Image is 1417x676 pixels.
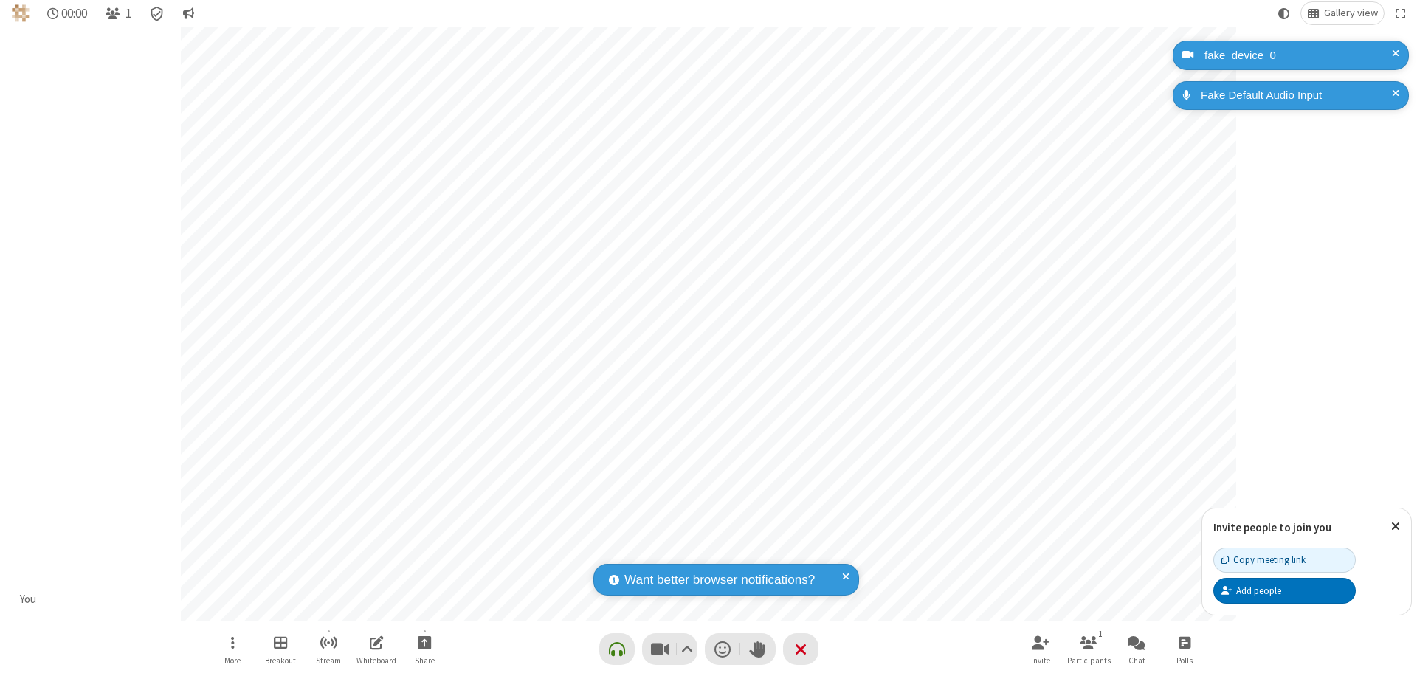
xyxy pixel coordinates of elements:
button: Raise hand [740,633,776,665]
button: Using system theme [1272,2,1296,24]
div: Copy meeting link [1221,553,1306,567]
span: Stream [316,656,341,665]
div: 1 [1094,627,1107,641]
button: End or leave meeting [783,633,818,665]
button: Open participant list [1066,628,1111,670]
button: Invite participants (⌘+Shift+I) [1018,628,1063,670]
span: Participants [1067,656,1111,665]
span: Breakout [265,656,296,665]
div: Timer [41,2,94,24]
button: Fullscreen [1390,2,1412,24]
label: Invite people to join you [1213,520,1331,534]
button: Send a reaction [705,633,740,665]
img: QA Selenium DO NOT DELETE OR CHANGE [12,4,30,22]
button: Open menu [210,628,255,670]
button: Change layout [1301,2,1384,24]
span: Gallery view [1324,7,1378,19]
button: Open poll [1162,628,1207,670]
button: Open chat [1114,628,1159,670]
span: More [224,656,241,665]
button: Copy meeting link [1213,548,1356,573]
span: 1 [125,7,131,21]
button: Conversation [176,2,200,24]
span: Polls [1176,656,1193,665]
button: Close popover [1380,508,1411,545]
button: Video setting [677,633,697,665]
div: Meeting details Encryption enabled [143,2,171,24]
div: You [15,591,42,608]
span: Invite [1031,656,1050,665]
span: 00:00 [61,7,87,21]
button: Open shared whiteboard [354,628,399,670]
button: Stop video (⌘+Shift+V) [642,633,697,665]
span: Want better browser notifications? [624,570,815,590]
span: Whiteboard [356,656,396,665]
button: Manage Breakout Rooms [258,628,303,670]
button: Connect your audio [599,633,635,665]
button: Start sharing [402,628,447,670]
button: Start streaming [306,628,351,670]
button: Open participant list [99,2,137,24]
div: fake_device_0 [1199,47,1398,64]
span: Share [415,656,435,665]
button: Add people [1213,578,1356,603]
span: Chat [1128,656,1145,665]
div: Fake Default Audio Input [1196,87,1398,104]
